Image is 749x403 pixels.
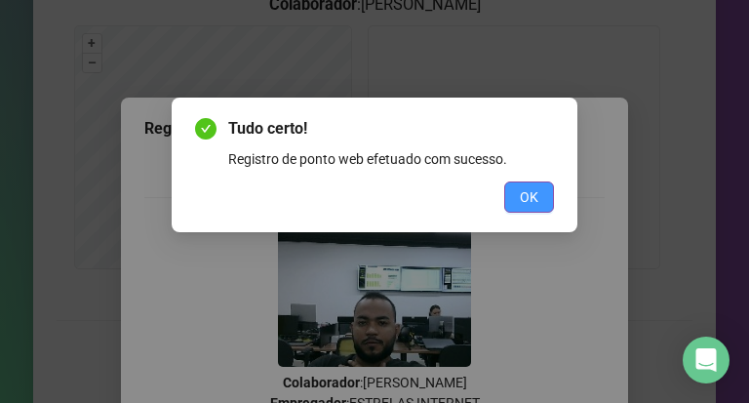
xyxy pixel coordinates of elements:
div: Open Intercom Messenger [683,337,729,383]
button: OK [504,181,554,213]
span: check-circle [195,118,217,140]
span: OK [520,186,538,208]
span: Tudo certo! [228,117,554,141]
div: Registro de ponto web efetuado com sucesso. [228,148,554,170]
